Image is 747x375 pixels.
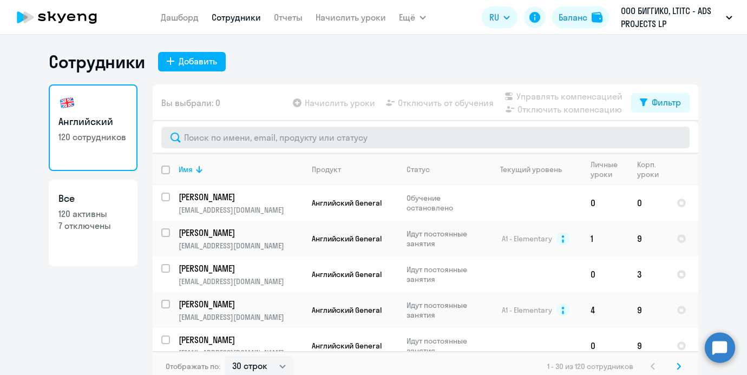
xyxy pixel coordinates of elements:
div: Личные уроки [591,160,621,179]
p: [EMAIL_ADDRESS][DOMAIN_NAME] [179,348,303,358]
a: [PERSON_NAME] [179,191,303,203]
div: Личные уроки [591,160,628,179]
p: Идут постоянные занятия [407,229,481,248]
p: [EMAIL_ADDRESS][DOMAIN_NAME] [179,312,303,322]
div: Статус [407,165,481,174]
span: Английский General [312,198,382,208]
span: 1 - 30 из 120 сотрудников [547,361,633,371]
p: [EMAIL_ADDRESS][DOMAIN_NAME] [179,241,303,251]
img: balance [592,12,602,23]
button: ООО БИГГИКО, LTITC - ADS PROJECTS LP [615,4,738,30]
p: Обучение остановлено [407,193,481,213]
a: Английский120 сотрудников [49,84,137,171]
span: Вы выбрали: 0 [161,96,220,109]
div: Статус [407,165,430,174]
a: Все120 активны7 отключены [49,180,137,266]
p: [PERSON_NAME] [179,262,301,274]
button: Фильтр [631,93,690,113]
div: Корп. уроки [637,160,667,179]
input: Поиск по имени, email, продукту или статусу [161,127,690,148]
p: Идут постоянные занятия [407,265,481,284]
span: Отображать по: [166,361,220,371]
p: 7 отключены [58,220,128,232]
p: [EMAIL_ADDRESS][DOMAIN_NAME] [179,205,303,215]
div: Корп. уроки [637,160,660,179]
p: 120 активны [58,208,128,220]
p: Идут постоянные занятия [407,300,481,320]
h3: Английский [58,115,128,129]
span: A1 - Elementary [502,305,552,315]
td: 0 [628,185,668,221]
h3: Все [58,192,128,206]
a: [PERSON_NAME] [179,262,303,274]
a: Дашборд [161,12,199,23]
td: 9 [628,221,668,256]
td: 9 [628,328,668,364]
div: Баланс [559,11,587,24]
span: Английский General [312,305,382,315]
button: Балансbalance [552,6,609,28]
p: [PERSON_NAME] [179,334,301,346]
p: [EMAIL_ADDRESS][DOMAIN_NAME] [179,277,303,286]
td: 9 [628,292,668,328]
p: [PERSON_NAME] [179,298,301,310]
button: Добавить [158,52,226,71]
a: [PERSON_NAME] [179,227,303,239]
td: 3 [628,256,668,292]
img: english [58,94,76,111]
div: Текущий уровень [500,165,562,174]
p: 120 сотрудников [58,131,128,143]
span: Английский General [312,234,382,244]
span: Английский General [312,269,382,279]
td: 0 [582,185,628,221]
p: [PERSON_NAME] [179,227,301,239]
td: 4 [582,292,628,328]
div: Текущий уровень [490,165,581,174]
a: Сотрудники [212,12,261,23]
div: Продукт [312,165,397,174]
span: RU [489,11,499,24]
div: Имя [179,165,303,174]
div: Фильтр [652,96,681,109]
td: 0 [582,256,628,292]
a: [PERSON_NAME] [179,298,303,310]
span: Ещё [399,11,415,24]
button: Ещё [399,6,426,28]
h1: Сотрудники [49,51,145,73]
div: Продукт [312,165,341,174]
td: 0 [582,328,628,364]
p: [PERSON_NAME] [179,191,301,203]
div: Имя [179,165,193,174]
a: [PERSON_NAME] [179,334,303,346]
span: Английский General [312,341,382,351]
p: ООО БИГГИКО, LTITC - ADS PROJECTS LP [621,4,722,30]
a: Начислить уроки [316,12,386,23]
a: Отчеты [274,12,303,23]
div: Добавить [179,55,217,68]
button: RU [482,6,517,28]
td: 1 [582,221,628,256]
p: Идут постоянные занятия [407,336,481,356]
span: A1 - Elementary [502,234,552,244]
